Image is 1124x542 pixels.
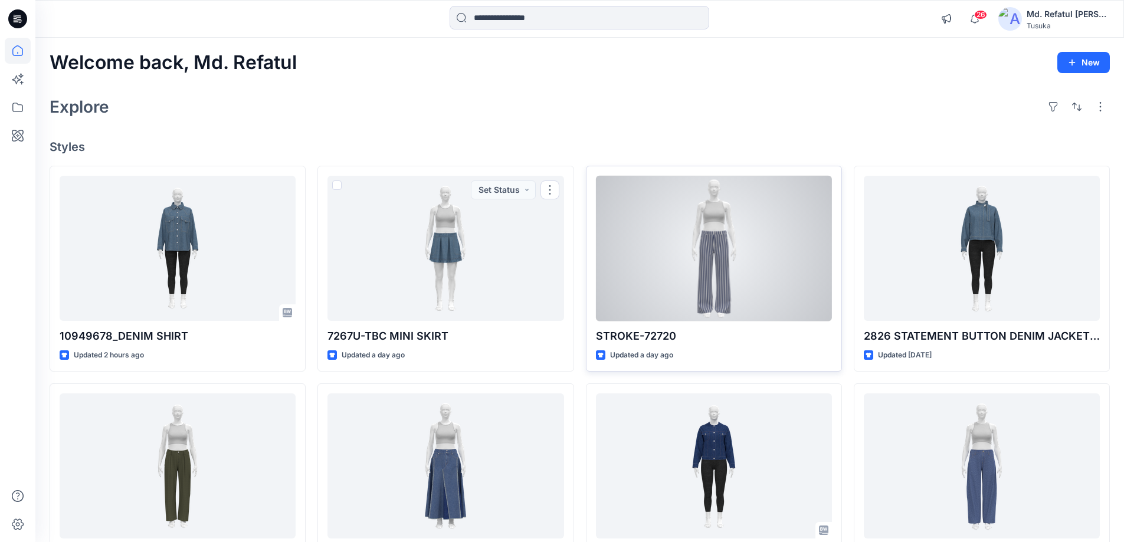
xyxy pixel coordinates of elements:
[610,349,673,362] p: Updated a day ago
[998,7,1022,31] img: avatar
[596,328,832,344] p: STROKE-72720
[60,328,296,344] p: 10949678_DENIM SHIRT
[327,393,563,539] a: 7975U-PATCHED DENIM SKIRT
[974,10,987,19] span: 26
[327,328,563,344] p: 7267U-TBC MINI SKIRT
[50,97,109,116] h2: Explore
[864,176,1100,321] a: 2826 STATEMENT BUTTON DENIM JACKET - Copy
[342,349,405,362] p: Updated a day ago
[1057,52,1110,73] button: New
[1027,21,1109,30] div: Tusuka
[864,328,1100,344] p: 2826 STATEMENT BUTTON DENIM JACKET - Copy
[864,393,1100,539] a: STRIPED BARREL LEG 7676U - Copy
[878,349,932,362] p: Updated [DATE]
[596,393,832,539] a: BACK LACED DENIM JKT - Copy
[596,176,832,321] a: STROKE-72720
[50,140,1110,154] h4: Styles
[327,176,563,321] a: 7267U-TBC MINI SKIRT
[1027,7,1109,21] div: Md. Refatul [PERSON_NAME]
[60,393,296,539] a: Olive Twisted seam Trousers
[60,176,296,321] a: 10949678_DENIM SHIRT
[74,349,144,362] p: Updated 2 hours ago
[50,52,297,74] h2: Welcome back, Md. Refatul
